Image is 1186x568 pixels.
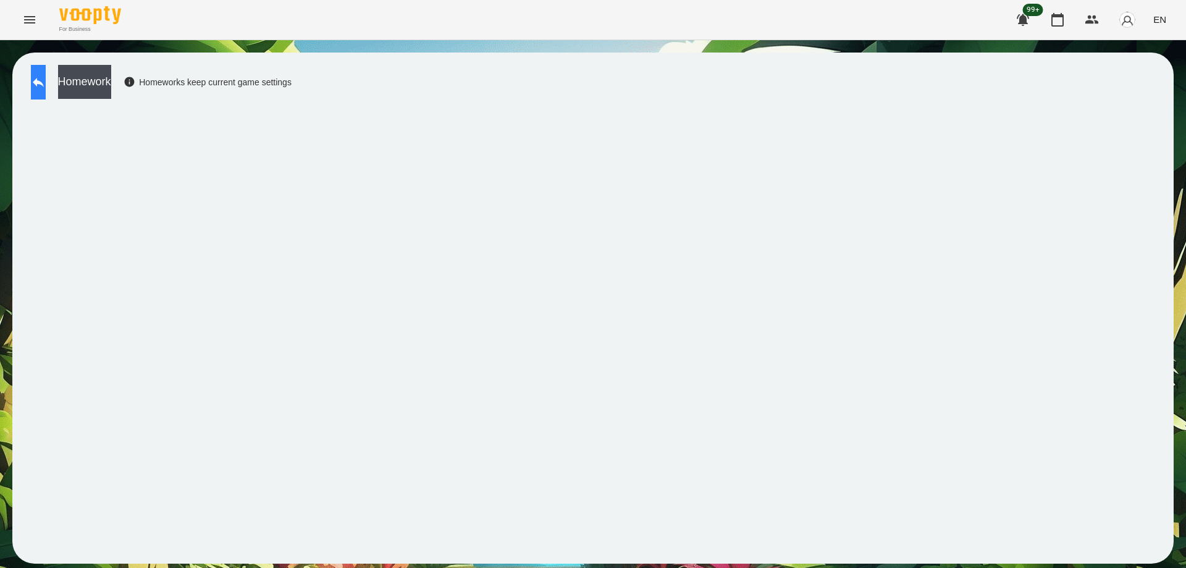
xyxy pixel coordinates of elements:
[59,25,121,33] span: For Business
[59,6,121,24] img: Voopty Logo
[15,5,44,35] button: Menu
[1119,11,1136,28] img: avatar_s.png
[124,76,292,88] div: Homeworks keep current game settings
[58,65,111,99] button: Homework
[1153,13,1166,26] span: EN
[1023,4,1043,16] span: 99+
[1148,8,1171,31] button: EN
